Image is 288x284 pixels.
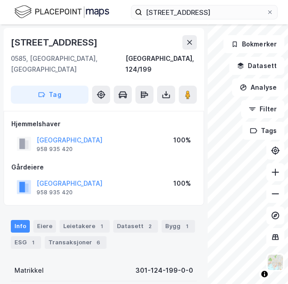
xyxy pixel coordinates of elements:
div: 0585, [GEOGRAPHIC_DATA], [GEOGRAPHIC_DATA] [11,53,125,75]
div: 301-124-199-0-0 [135,265,193,276]
iframe: Chat Widget [243,241,288,284]
button: Tag [11,86,88,104]
div: ESG [11,236,41,249]
div: Info [11,220,30,233]
div: Kontrollprogram for chat [243,241,288,284]
div: Matrikkel [14,265,44,276]
div: [STREET_ADDRESS] [11,35,99,50]
button: Datasett [229,57,284,75]
div: Gårdeiere [11,162,196,173]
div: 958 935 420 [37,146,73,153]
div: 100% [173,135,191,146]
button: Filter [241,100,284,118]
div: 1 [182,222,191,231]
div: Transaksjoner [45,236,107,249]
div: Bygg [162,220,195,233]
button: Analyse [232,78,284,96]
div: 958 935 420 [37,189,73,196]
img: logo.f888ab2527a4732fd821a326f86c7f29.svg [14,4,109,20]
div: 1 [97,222,106,231]
button: Bokmerker [223,35,284,53]
div: Leietakere [60,220,110,233]
div: 6 [94,238,103,247]
input: Søk på adresse, matrikkel, gårdeiere, leietakere eller personer [142,5,266,19]
div: Hjemmelshaver [11,119,196,129]
div: 100% [173,178,191,189]
div: Eiere [33,220,56,233]
div: Datasett [113,220,158,233]
div: 2 [145,222,154,231]
div: [GEOGRAPHIC_DATA], 124/199 [125,53,197,75]
div: 1 [28,238,37,247]
button: Tags [242,122,284,140]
